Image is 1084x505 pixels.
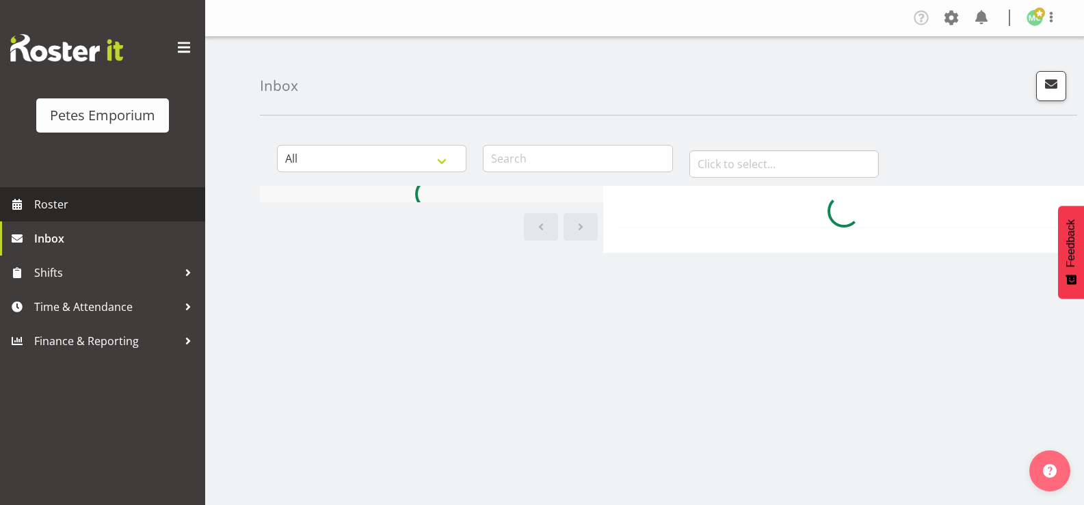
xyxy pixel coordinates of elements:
[564,213,598,241] a: Next page
[10,34,123,62] img: Rosterit website logo
[689,150,879,178] input: Click to select...
[1058,206,1084,299] button: Feedback - Show survey
[1065,219,1077,267] span: Feedback
[34,194,198,215] span: Roster
[34,262,178,283] span: Shifts
[260,78,298,94] h4: Inbox
[1043,464,1057,478] img: help-xxl-2.png
[1027,10,1043,26] img: melissa-cowen2635.jpg
[524,213,558,241] a: Previous page
[34,228,198,249] span: Inbox
[34,297,178,317] span: Time & Attendance
[483,145,672,172] input: Search
[34,331,178,351] span: Finance & Reporting
[50,105,155,126] div: Petes Emporium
